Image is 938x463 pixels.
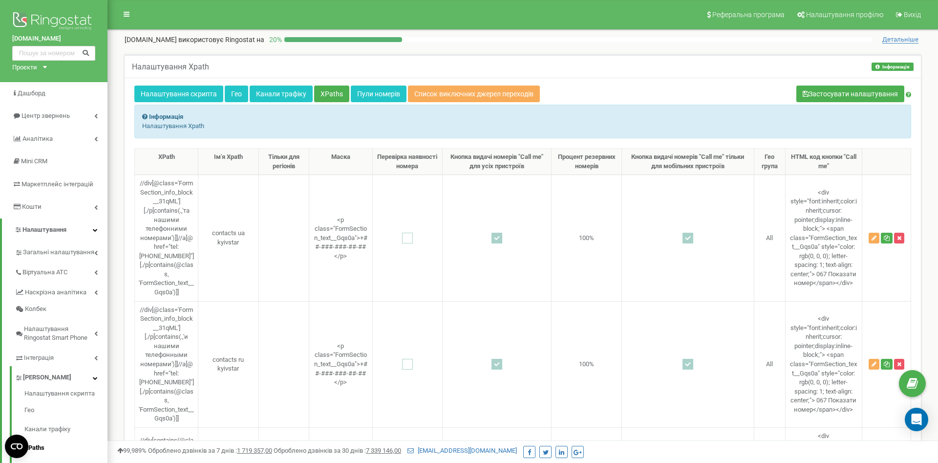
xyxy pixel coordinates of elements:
span: Інтеграція [24,353,54,363]
span: Маркетплейс інтеграцій [21,180,93,188]
td: contacts ua kyivstar [198,175,259,301]
a: [DOMAIN_NAME] [12,34,95,44]
span: Аналiтика [22,135,53,142]
span: Mini CRM [21,157,47,165]
span: Налаштування Ringostat Smart Phone [24,325,94,343]
p: 20 % [264,35,284,44]
a: Гео [225,86,248,102]
a: Гео [24,401,107,420]
a: Налаштування [2,219,107,242]
td: 100% [552,175,621,301]
a: Налаштування скрипта [24,389,107,401]
span: Оброблено дзвінків за 30 днів : [274,447,401,454]
a: Колбек [15,301,107,318]
a: Список виключних джерел переходів [408,86,540,102]
a: Налаштування Ringostat Smart Phone [15,318,107,347]
a: Канали трафіку [250,86,313,102]
th: XPath [135,149,198,175]
span: Оброблено дзвінків за 7 днів : [148,447,272,454]
span: Налаштування профілю [806,11,883,19]
th: HTML код кнопки "Call me" [785,149,862,175]
td: <div style="font:inherit;color:inherit;cursor: pointer;display:inline-block;"> <span class="FormS... [785,301,862,427]
td: All [754,301,785,427]
td: All [754,175,785,301]
span: Налаштування [22,226,66,233]
span: Центр звернень [21,112,70,119]
th: Гео група [754,149,785,175]
input: Пошук за номером [12,46,95,61]
th: Маска [309,149,372,175]
button: Інформація [872,63,914,71]
button: Open CMP widget [5,435,28,458]
a: Канали трафіку [24,420,107,439]
strong: Інформація [149,113,183,120]
span: 99,989% [117,447,147,454]
a: Пули номерів [351,86,406,102]
td: //div[@class='FormSection_info_block__31qML'][./p[contains(.,'и нашими телефонными номерами')]]//... [135,301,198,427]
th: Ім'я Xpath [198,149,259,175]
a: Інтеграція [15,347,107,367]
button: Застосувати налаштування [796,86,904,102]
a: Віртуальна АТС [15,261,107,281]
span: Вихід [904,11,921,19]
a: XPaths [24,439,107,458]
span: Колбек [25,305,46,314]
span: Кошти [22,203,42,210]
td: 100% [552,301,621,427]
a: Наскрізна аналітика [15,281,107,301]
a: Загальні налаштування [15,241,107,261]
td: //div[@class='FormSection_info_block__31qML'][./p[contains(.,'та нашими телефонними номерами')]]/... [135,175,198,301]
a: [EMAIL_ADDRESS][DOMAIN_NAME] [407,447,517,454]
h5: Налаштування Xpath [132,63,209,71]
th: Кнопка видачі номерів "Call me" тільки для мобільних пристроїв [621,149,754,175]
div: Open Intercom Messenger [905,408,928,431]
p: Налаштування Xpath [142,122,903,131]
td: <div style="font:inherit;color:inherit;cursor: pointer;display:inline-block;"> <span class="FormS... [785,175,862,301]
th: Кнопка видачі номерів "Call me" для усіх пристроїв [443,149,552,175]
p: [DOMAIN_NAME] [125,35,264,44]
span: Дашборд [18,89,45,97]
span: Віртуальна АТС [22,268,67,277]
span: використовує Ringostat на [178,36,264,44]
a: XPaths [314,86,349,102]
td: <p class="FormSection_text__Gqs0a">+##-###-###-##-##</p> [309,175,372,301]
a: [PERSON_NAME] [15,366,107,386]
th: Тільки для регіонів [258,149,309,175]
td: <p class="FormSection_text__Gqs0a">+##-###-###-##-##</p> [309,301,372,427]
u: 1 719 357,00 [237,447,272,454]
div: Проєкти [12,63,37,72]
span: [PERSON_NAME] [23,373,71,382]
span: Загальні налаштування [23,248,94,257]
th: Процент резервних номерів [552,149,621,175]
img: Ringostat logo [12,10,95,34]
a: Налаштування скрипта [134,86,223,102]
th: Перевірка наявності номера [372,149,443,175]
u: 7 339 146,00 [366,447,401,454]
span: Наскрізна аналітика [25,288,86,297]
span: Реферальна програма [712,11,785,19]
td: contacts ru kyivstar [198,301,259,427]
span: Детальніше [882,36,918,44]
